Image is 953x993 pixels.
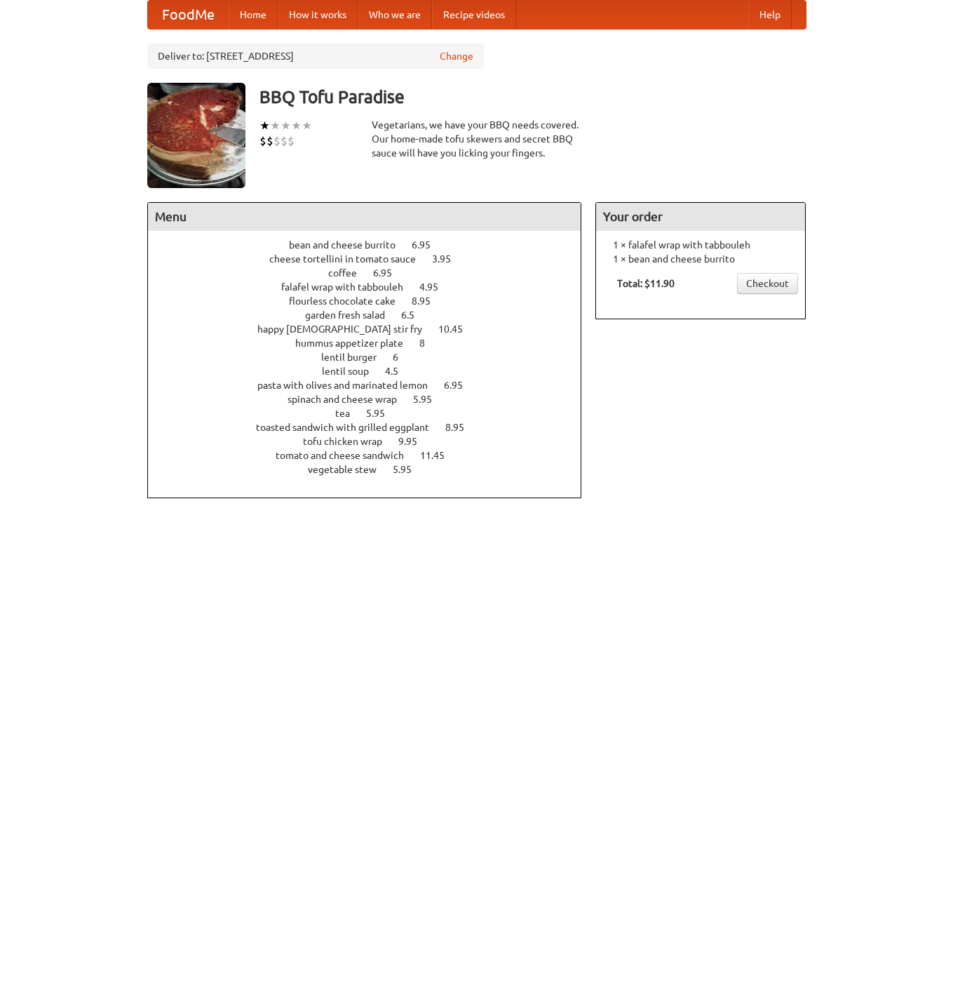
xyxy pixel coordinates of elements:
[288,394,458,405] a: spinach and cheese wrap 5.95
[276,450,471,461] a: tomato and cheese sandwich 11.45
[440,49,473,63] a: Change
[257,324,436,335] span: happy [DEMOGRAPHIC_DATA] stir fry
[270,118,281,133] li: ★
[289,239,410,251] span: bean and cheese burrito
[289,239,457,251] a: bean and cheese burrito 6.95
[269,253,430,265] span: cheese tortellini in tomato sauce
[413,394,446,405] span: 5.95
[322,366,383,377] span: lentil soup
[308,464,438,475] a: vegetable stew 5.95
[303,436,443,447] a: tofu chicken wrap 9.95
[288,133,295,149] li: $
[603,238,798,252] li: 1 × falafel wrap with tabbouleh
[335,408,364,419] span: tea
[322,366,424,377] a: lentil soup 4.5
[432,1,516,29] a: Recipe videos
[147,83,245,188] img: angular.jpg
[288,394,411,405] span: spinach and cheese wrap
[256,422,490,433] a: toasted sandwich with grilled eggplant 8.95
[278,1,358,29] a: How it works
[398,436,431,447] span: 9.95
[276,450,418,461] span: tomato and cheese sandwich
[147,44,484,69] div: Deliver to: [STREET_ADDRESS]
[281,281,417,293] span: falafel wrap with tabbouleh
[438,324,477,335] span: 10.45
[366,408,399,419] span: 5.95
[373,267,406,279] span: 6.95
[305,309,440,321] a: garden fresh salad 6.5
[596,203,805,231] h4: Your order
[289,295,410,307] span: flourless chocolate cake
[748,1,792,29] a: Help
[308,464,391,475] span: vegetable stew
[335,408,411,419] a: tea 5.95
[281,133,288,149] li: $
[737,273,798,294] a: Checkout
[401,309,428,321] span: 6.5
[291,118,302,133] li: ★
[385,366,412,377] span: 4.5
[393,352,412,363] span: 6
[295,338,451,349] a: hummus appetizer plate 8
[444,380,477,391] span: 6.95
[393,464,426,475] span: 5.95
[305,309,399,321] span: garden fresh salad
[259,133,266,149] li: $
[273,133,281,149] li: $
[256,422,443,433] span: toasted sandwich with grilled eggplant
[229,1,278,29] a: Home
[303,436,396,447] span: tofu chicken wrap
[358,1,432,29] a: Who we are
[281,281,464,293] a: falafel wrap with tabbouleh 4.95
[603,252,798,266] li: 1 × bean and cheese burrito
[281,118,291,133] li: ★
[321,352,424,363] a: lentil burger 6
[302,118,312,133] li: ★
[420,450,459,461] span: 11.45
[257,324,489,335] a: happy [DEMOGRAPHIC_DATA] stir fry 10.45
[419,281,452,293] span: 4.95
[372,118,582,160] div: Vegetarians, we have your BBQ needs covered. Our home-made tofu skewers and secret BBQ sauce will...
[419,338,439,349] span: 8
[412,295,445,307] span: 8.95
[432,253,465,265] span: 3.95
[412,239,445,251] span: 6.95
[321,352,391,363] span: lentil burger
[148,203,581,231] h4: Menu
[328,267,418,279] a: coffee 6.95
[617,278,675,289] b: Total: $11.90
[328,267,371,279] span: coffee
[259,83,806,111] h3: BBQ Tofu Paradise
[266,133,273,149] li: $
[259,118,270,133] li: ★
[295,338,417,349] span: hummus appetizer plate
[289,295,457,307] a: flourless chocolate cake 8.95
[257,380,489,391] a: pasta with olives and marinated lemon 6.95
[257,380,442,391] span: pasta with olives and marinated lemon
[445,422,478,433] span: 8.95
[269,253,477,265] a: cheese tortellini in tomato sauce 3.95
[148,1,229,29] a: FoodMe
